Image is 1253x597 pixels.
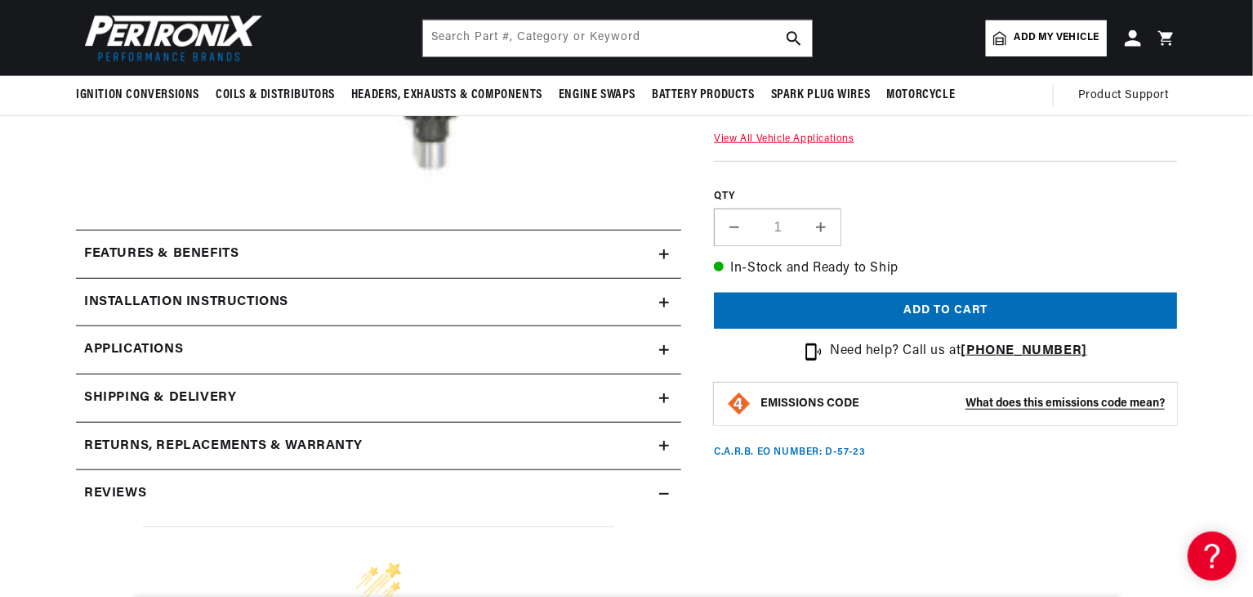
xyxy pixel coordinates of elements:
[559,87,635,104] span: Engine Swaps
[714,446,865,460] p: C.A.R.B. EO Number: D-57-23
[216,87,335,104] span: Coils & Distributors
[961,344,1087,357] a: [PHONE_NUMBER]
[714,190,1177,204] label: QTY
[84,244,239,265] h2: Features & Benefits
[714,134,854,144] a: View All Vehicle Applications
[714,258,1177,280] p: In-Stock and Ready to Ship
[351,87,542,104] span: Headers, Exhausts & Components
[84,483,146,505] h2: Reviews
[726,391,752,417] img: Emissions code
[76,231,681,278] summary: Features & Benefits
[652,87,755,104] span: Battery Products
[986,20,1107,56] a: Add my vehicle
[760,397,1165,411] button: EMISSIONS CODEWhat does this emissions code mean?
[551,76,644,114] summary: Engine Swaps
[84,388,236,409] h2: Shipping & Delivery
[1014,30,1099,46] span: Add my vehicle
[1078,87,1169,105] span: Product Support
[830,341,1087,362] p: Need help? Call us at
[760,397,859,410] strong: EMISSIONS CODE
[207,76,343,114] summary: Coils & Distributors
[965,397,1165,410] strong: What does this emissions code mean?
[886,87,955,104] span: Motorcycle
[76,326,681,375] a: Applications
[76,470,681,518] summary: Reviews
[76,375,681,422] summary: Shipping & Delivery
[776,20,812,56] button: search button
[771,87,871,104] span: Spark Plug Wires
[76,279,681,326] summary: Installation instructions
[423,20,812,56] input: Search Part #, Category or Keyword
[76,423,681,470] summary: Returns, Replacements & Warranty
[878,76,963,114] summary: Motorcycle
[343,76,551,114] summary: Headers, Exhausts & Components
[644,76,763,114] summary: Battery Products
[84,436,363,457] h2: Returns, Replacements & Warranty
[84,292,288,313] h2: Installation instructions
[714,293,1177,330] button: Add to cart
[76,87,199,104] span: Ignition Conversions
[76,76,207,114] summary: Ignition Conversions
[76,10,264,66] img: Pertronix
[84,339,183,361] span: Applications
[763,76,879,114] summary: Spark Plug Wires
[1078,76,1177,115] summary: Product Support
